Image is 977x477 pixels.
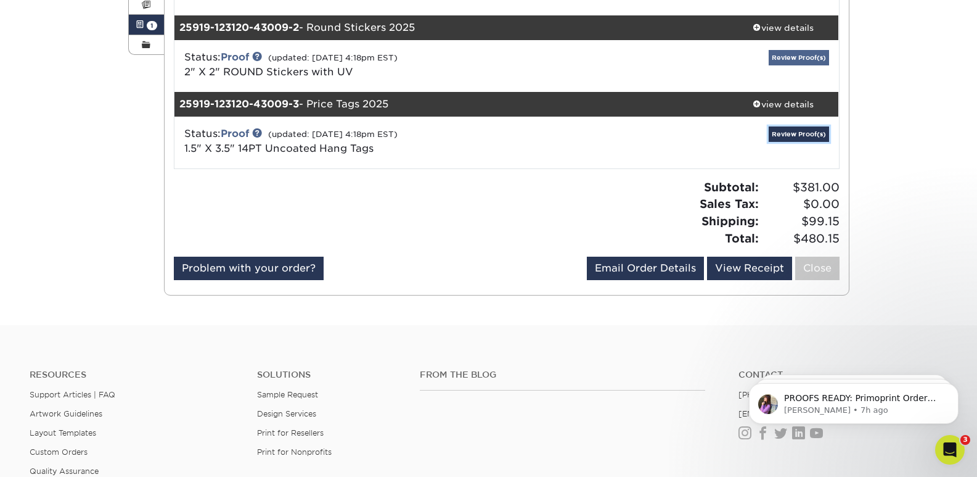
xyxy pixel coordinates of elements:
[728,92,839,117] a: view details
[129,15,165,35] a: 1
[701,214,759,228] strong: Shipping:
[587,257,704,280] a: Email Order Details
[257,428,324,438] a: Print for Resellers
[175,127,617,156] div: Status:
[769,127,829,142] a: Review Proof(s)
[174,257,324,280] a: Problem with your order?
[420,370,705,380] h4: From the Blog
[728,98,839,110] div: view details
[221,128,249,139] a: Proof
[30,390,115,399] a: Support Articles | FAQ
[960,435,970,445] span: 3
[268,53,398,62] small: (updated: [DATE] 4:18pm EST)
[725,231,759,245] strong: Total:
[257,447,332,457] a: Print for Nonprofits
[30,428,96,438] a: Layout Templates
[30,467,99,476] a: Quality Assurance
[795,257,840,280] a: Close
[762,196,840,213] span: $0.00
[704,180,759,194] strong: Subtotal:
[175,50,617,80] div: Status:
[730,357,977,444] iframe: Intercom notifications message
[174,92,728,117] div: - Price Tags 2025
[728,15,839,40] a: view details
[268,130,398,139] small: (updated: [DATE] 4:18pm EST)
[257,390,318,399] a: Sample Request
[184,66,353,78] a: 2" X 2" ROUND Stickers with UV
[762,230,840,247] span: $480.15
[30,370,239,380] h4: Resources
[179,22,299,33] strong: 25919-123120-43009-2
[762,179,840,196] span: $381.00
[179,98,299,110] strong: 25919-123120-43009-3
[257,370,401,380] h4: Solutions
[184,143,374,154] a: 1.5" X 3.5" 14PT Uncoated Hang Tags
[147,21,157,30] span: 1
[30,409,102,418] a: Artwork Guidelines
[935,435,965,465] iframe: Intercom live chat
[707,257,792,280] a: View Receipt
[769,50,829,65] a: Review Proof(s)
[30,447,88,457] a: Custom Orders
[728,22,839,34] div: view details
[221,51,249,63] a: Proof
[54,36,210,267] span: PROOFS READY: Primoprint Order 25919-123120-43009 Thank you for placing your print order with Pri...
[54,48,213,59] p: Message from Erica, sent 7h ago
[257,409,316,418] a: Design Services
[700,197,759,210] strong: Sales Tax:
[762,213,840,230] span: $99.15
[174,15,728,40] div: - Round Stickers 2025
